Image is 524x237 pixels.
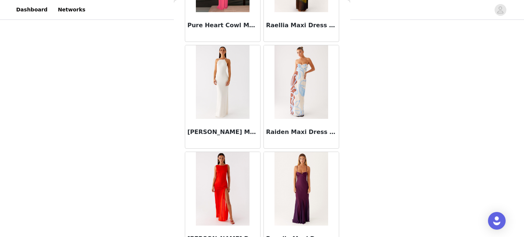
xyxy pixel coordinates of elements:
[497,4,504,16] div: avatar
[266,21,337,30] h3: Raellia Maxi Dress - [PERSON_NAME] Floral
[266,128,337,137] h3: Raiden Maxi Dress - Bloom Wave Print
[196,45,249,119] img: Raffa Pearl Maxi Dress - Ivory
[274,152,328,226] img: Ravello Maxi Dress - Mulberry
[187,128,258,137] h3: [PERSON_NAME] Maxi Dress - Ivory
[53,1,90,18] a: Networks
[274,45,328,119] img: Raiden Maxi Dress - Bloom Wave Print
[196,152,249,226] img: Ramiro Maxi Dress - Red
[488,212,506,230] div: Open Intercom Messenger
[12,1,52,18] a: Dashboard
[187,21,258,30] h3: Pure Heart Cowl Maxi Dress - Fuchsia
